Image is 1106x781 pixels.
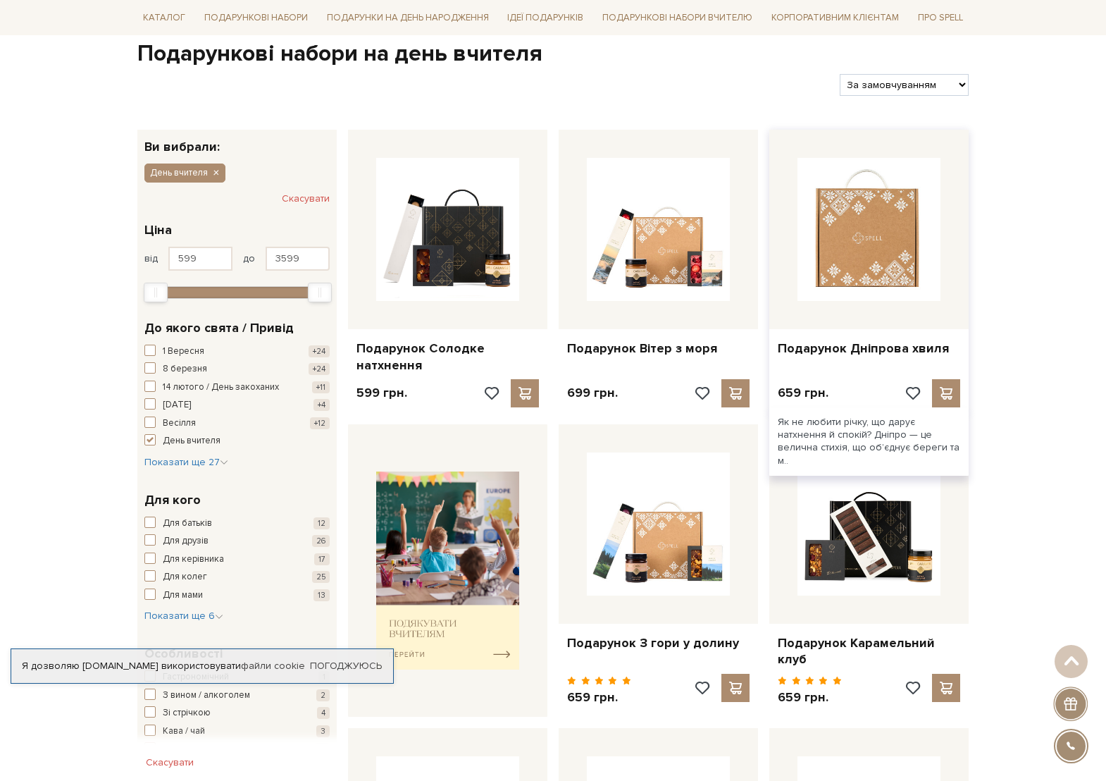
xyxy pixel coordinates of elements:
button: Для мами 13 [144,589,330,603]
a: Подарунок З гори у долину [567,635,750,651]
span: День вчителя [150,166,208,179]
span: +4 [313,399,330,411]
span: 13 [313,589,330,601]
a: Подарунки на День народження [321,7,495,29]
span: 19 [314,743,330,755]
span: 4 [317,707,330,719]
h1: Подарункові набори на день вчителя [137,39,969,69]
span: День вчителя [163,434,220,448]
button: Скасувати [282,187,330,210]
a: Про Spell [912,7,969,29]
input: Ціна [266,247,330,271]
a: Подарункові набори Вчителю [597,6,758,30]
span: Зі стрічкою [163,706,211,720]
button: 14 лютого / День закоханих +11 [144,381,330,395]
button: Для батьків 12 [144,517,330,531]
button: 8 березня +24 [144,362,330,376]
span: Для керівника [163,553,224,567]
span: +12 [310,417,330,429]
span: [DATE] [163,398,191,412]
a: Подарунок Дніпрова хвиля [778,340,960,357]
span: Весілля [163,417,196,431]
span: 1 Вересня [163,345,204,359]
a: файли cookie [241,660,305,672]
span: Кава / чай [163,725,205,739]
button: День вчителя [144,164,225,182]
button: Зі стрічкою 4 [144,706,330,720]
span: Показати ще 27 [144,456,228,468]
span: 12 [313,517,330,529]
button: Показати ще 27 [144,455,228,469]
span: До якого свята / Привід [144,319,294,338]
img: Подарунок Дніпрова хвиля [797,158,940,301]
button: Карамельний 19 [144,742,330,756]
button: Для колег 25 [144,570,330,584]
span: Для колег [163,570,207,584]
button: Кава / чай 3 [144,725,330,739]
img: banner [376,472,519,670]
button: Скасувати [137,751,202,774]
span: З вином / алкоголем [163,689,250,703]
span: 2 [316,689,330,701]
button: [DATE] +4 [144,398,330,412]
span: до [243,252,255,265]
div: Min [144,283,168,302]
button: Для друзів 26 [144,534,330,548]
span: Ціна [144,221,172,240]
a: Подарунок Солодке натхнення [356,340,539,374]
p: 599 грн. [356,385,407,401]
span: від [144,252,158,265]
p: 659 грн. [778,689,842,706]
a: Ідеї подарунків [502,7,589,29]
button: З вином / алкоголем 2 [144,689,330,703]
span: +11 [312,381,330,393]
input: Ціна [168,247,232,271]
div: Я дозволяю [DOMAIN_NAME] використовувати [11,660,393,672]
a: Подарунок Вітер з моря [567,340,750,357]
span: 3 [316,725,330,737]
button: Весілля +12 [144,417,330,431]
span: Для мами [163,589,203,603]
button: День вчителя [144,434,330,448]
button: Для керівника 17 [144,553,330,567]
span: Для батьків [163,517,212,531]
span: Показати ще 6 [144,610,223,622]
div: Ви вибрали: [137,130,337,153]
span: 8 березня [163,362,207,376]
a: Каталог [137,7,191,29]
button: Показати ще 6 [144,609,223,623]
button: 1 Вересня +24 [144,345,330,359]
span: Особливості [144,644,223,663]
span: 25 [312,571,330,583]
p: 699 грн. [567,385,618,401]
div: Як не любити річку, що дарує натхнення й спокій? Дніпро — це велична стихія, що об’єднує береги т... [769,407,969,476]
span: 14 лютого / День закоханих [163,381,279,395]
span: 26 [312,535,330,547]
span: +24 [309,345,330,357]
a: Погоджуюсь [310,660,382,672]
p: 659 грн. [567,689,631,706]
span: Карамельний [163,742,218,756]
a: Корпоративним клієнтам [766,7,905,29]
a: Подарунок Карамельний клуб [778,635,960,668]
span: Для друзів [163,534,209,548]
div: Max [308,283,332,302]
a: Подарункові набори [199,7,313,29]
p: 659 грн. [778,385,828,401]
span: 17 [314,553,330,565]
span: +24 [309,363,330,375]
span: Для кого [144,491,201,510]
